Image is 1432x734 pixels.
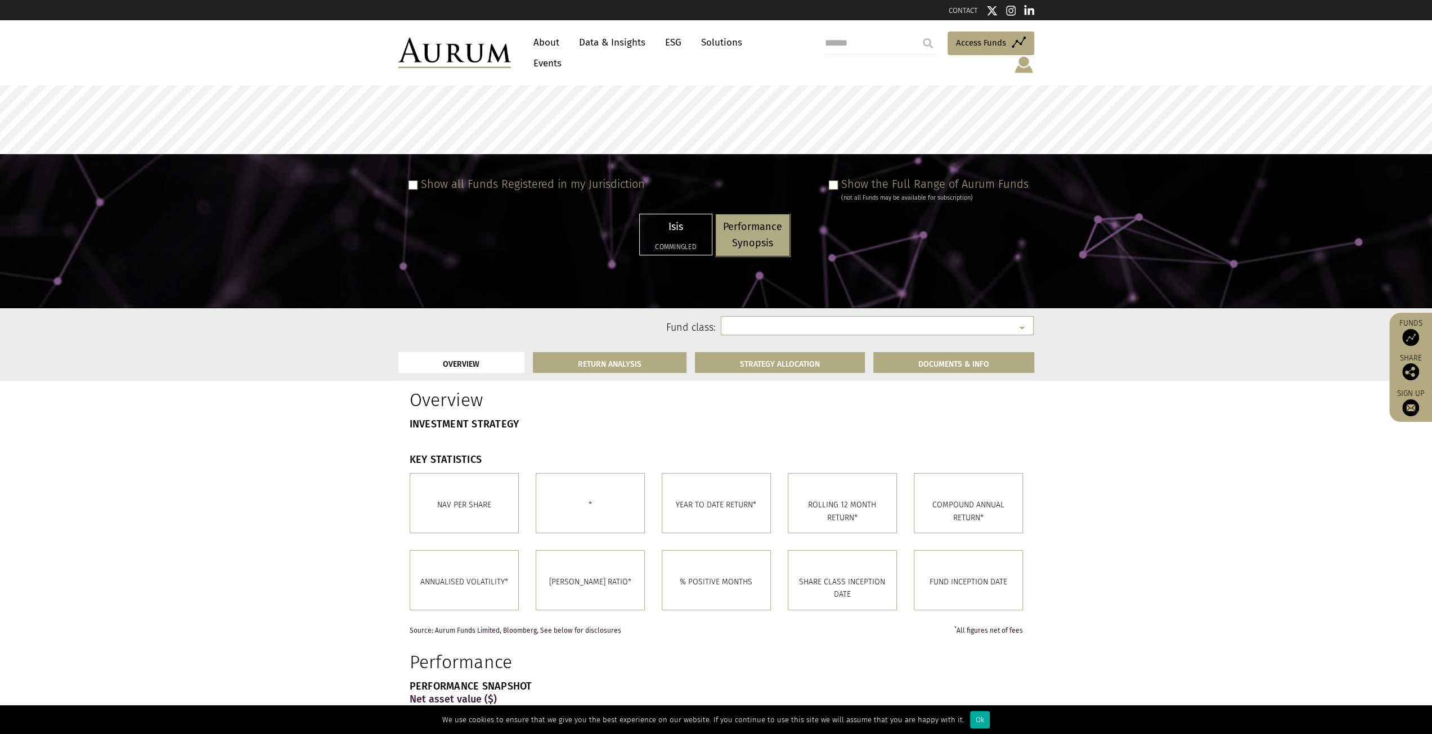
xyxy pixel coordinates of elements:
strong: INVESTMENT STRATEGY [410,418,519,430]
p: Isis [647,219,704,235]
p: Performance Synopsis [723,219,782,251]
strong: PERFORMANCE SNAPSHOT [410,680,532,692]
p: Nav per share [419,499,510,511]
a: Access Funds [948,31,1034,55]
img: Instagram icon [1006,5,1016,16]
span: Access Funds [956,36,1006,49]
img: Share this post [1402,363,1419,380]
div: Share [1395,354,1426,380]
a: Sign up [1395,389,1426,416]
div: Ok [970,711,990,728]
p: % POSITIVE MONTHS [671,576,762,588]
span: All figures net of fees [954,627,1023,634]
img: Linkedin icon [1024,5,1034,16]
a: Solutions [695,32,748,53]
span: Source: Aurum Funds Limited, Bloomberg, See below for disclosures [410,627,621,634]
h1: Performance [410,651,708,673]
p: COMPOUND ANNUAL RETURN* [923,499,1014,524]
a: STRATEGY ALLOCATION [695,352,865,373]
p: FUND INCEPTION DATE [923,576,1014,588]
img: Access Funds [1402,329,1419,346]
div: (not all Funds may be available for subscription) [841,193,1029,203]
img: account-icon.svg [1013,55,1034,74]
a: Funds [1395,318,1426,346]
h5: Commingled [647,244,704,250]
p: ROLLING 12 MONTH RETURN* [797,499,888,524]
p: YEAR TO DATE RETURN* [671,499,762,511]
a: Events [528,53,562,74]
a: DOCUMENTS & INFO [873,352,1034,373]
label: Show all Funds Registered in my Jurisdiction [421,177,645,191]
p: SHARE CLASS INCEPTION DATE [797,576,888,601]
img: Aurum [398,38,511,68]
p: [PERSON_NAME] RATIO* [545,576,636,588]
a: CONTACT [949,6,978,15]
a: About [528,32,565,53]
strong: KEY STATISTICS [410,453,482,466]
label: Fund class: [507,321,716,335]
a: Data & Insights [573,32,651,53]
img: Twitter icon [986,5,998,16]
label: Show the Full Range of Aurum Funds [841,177,1029,191]
p: ANNUALISED VOLATILITY* [419,576,510,588]
a: RETURN ANALYSIS [533,352,686,373]
h1: Overview [410,389,708,411]
input: Submit [917,32,939,55]
img: Sign up to our newsletter [1402,399,1419,416]
a: ESG [659,32,687,53]
strong: Net asset value ($) [410,693,497,705]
